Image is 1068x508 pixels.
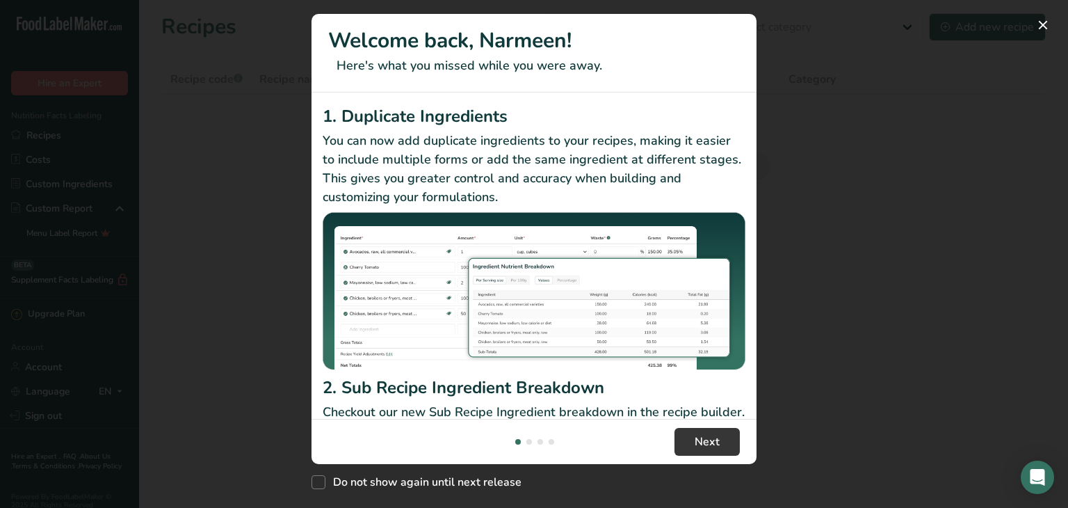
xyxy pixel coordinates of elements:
[323,375,745,400] h2: 2. Sub Recipe Ingredient Breakdown
[325,475,521,489] span: Do not show again until next release
[1021,461,1054,494] div: Open Intercom Messenger
[695,434,720,450] span: Next
[323,132,745,207] p: You can now add duplicate ingredients to your recipes, making it easier to include multiple forms...
[674,428,740,456] button: Next
[328,56,740,75] p: Here's what you missed while you were away.
[323,212,745,370] img: Duplicate Ingredients
[328,25,740,56] h1: Welcome back, Narmeen!
[323,104,745,129] h2: 1. Duplicate Ingredients
[323,403,745,459] p: Checkout our new Sub Recipe Ingredient breakdown in the recipe builder. You can now see your Reci...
